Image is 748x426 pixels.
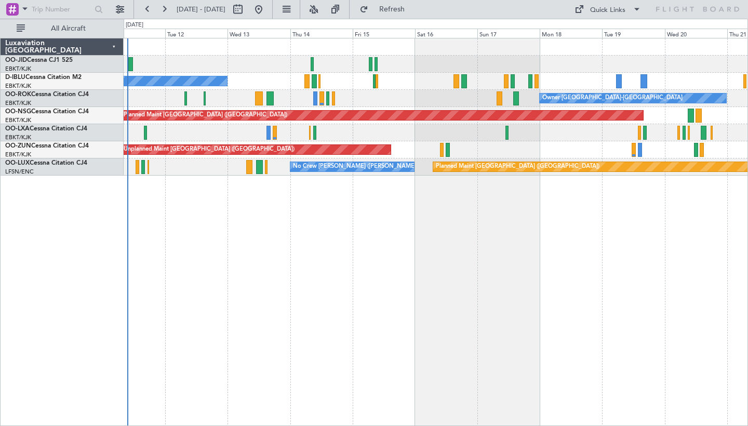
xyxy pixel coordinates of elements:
[355,1,417,18] button: Refresh
[290,29,353,38] div: Thu 14
[5,57,27,63] span: OO-JID
[27,25,110,32] span: All Aircraft
[5,151,31,158] a: EBKT/KJK
[126,21,143,30] div: [DATE]
[5,134,31,141] a: EBKT/KJK
[5,57,73,63] a: OO-JIDCessna CJ1 525
[103,29,165,38] div: Mon 11
[293,159,418,175] div: No Crew [PERSON_NAME] ([PERSON_NAME])
[5,99,31,107] a: EBKT/KJK
[11,20,113,37] button: All Aircraft
[542,90,683,106] div: Owner [GEOGRAPHIC_DATA]-[GEOGRAPHIC_DATA]
[5,74,82,81] a: D-IBLUCessna Citation M2
[228,29,290,38] div: Wed 13
[665,29,727,38] div: Wed 20
[602,29,664,38] div: Tue 19
[370,6,414,13] span: Refresh
[477,29,540,38] div: Sun 17
[415,29,477,38] div: Sat 16
[569,1,646,18] button: Quick Links
[5,143,31,149] span: OO-ZUN
[5,65,31,73] a: EBKT/KJK
[5,116,31,124] a: EBKT/KJK
[165,29,228,38] div: Tue 12
[540,29,602,38] div: Mon 18
[5,74,25,81] span: D-IBLU
[5,143,89,149] a: OO-ZUNCessna Citation CJ4
[5,82,31,90] a: EBKT/KJK
[124,142,295,157] div: Unplanned Maint [GEOGRAPHIC_DATA] ([GEOGRAPHIC_DATA])
[590,5,625,16] div: Quick Links
[5,168,34,176] a: LFSN/ENC
[5,160,30,166] span: OO-LUX
[5,109,89,115] a: OO-NSGCessna Citation CJ4
[177,5,225,14] span: [DATE] - [DATE]
[353,29,415,38] div: Fri 15
[124,108,287,123] div: Planned Maint [GEOGRAPHIC_DATA] ([GEOGRAPHIC_DATA])
[32,2,91,17] input: Trip Number
[5,91,31,98] span: OO-ROK
[5,109,31,115] span: OO-NSG
[5,91,89,98] a: OO-ROKCessna Citation CJ4
[5,126,30,132] span: OO-LXA
[5,160,87,166] a: OO-LUXCessna Citation CJ4
[5,126,87,132] a: OO-LXACessna Citation CJ4
[436,159,599,175] div: Planned Maint [GEOGRAPHIC_DATA] ([GEOGRAPHIC_DATA])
